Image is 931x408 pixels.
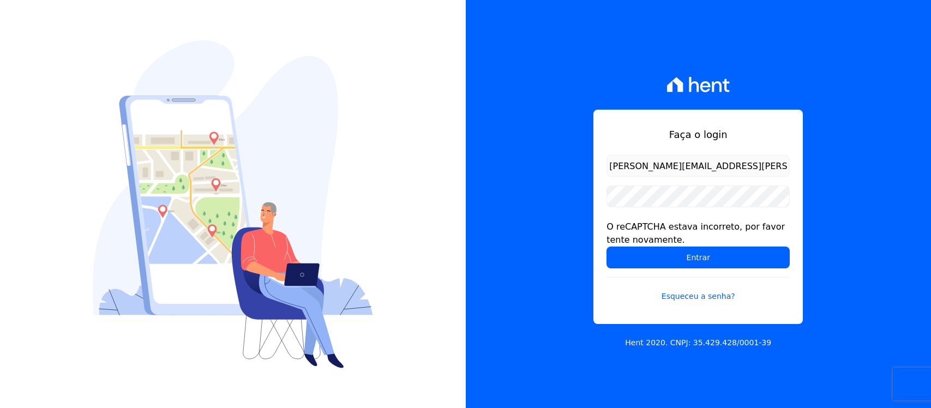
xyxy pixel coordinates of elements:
a: Esqueceu a senha? [606,277,790,302]
h1: Faça o login [606,127,790,142]
p: Hent 2020. CNPJ: 35.429.428/0001-39 [625,337,771,349]
input: Entrar [606,247,790,268]
input: Email [606,155,790,177]
div: O reCAPTCHA estava incorreto, por favor tente novamente. [606,220,790,247]
img: Login [93,40,373,368]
